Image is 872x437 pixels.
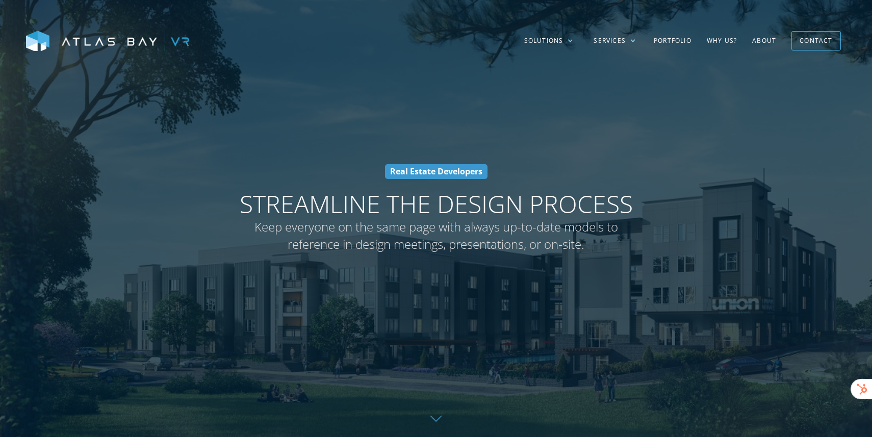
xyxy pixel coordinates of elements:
div: Solutions [514,26,584,56]
h1: Streamline the Design Process [232,189,640,253]
div: Services [594,36,626,45]
a: Contact [791,31,840,50]
a: Portfolio [646,26,699,56]
div: Solutions [524,36,563,45]
a: About [745,26,784,56]
div: Contact [800,33,832,48]
a: Why US? [699,26,745,56]
span: Keep everyone on the same page with always up-to-date models to reference in design meetings, pre... [232,218,640,252]
strong: Real Estate Developers [390,166,482,177]
div: Services [583,26,646,56]
img: Down further on page [430,416,442,422]
img: Atlas Bay VR Logo [26,31,189,52]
